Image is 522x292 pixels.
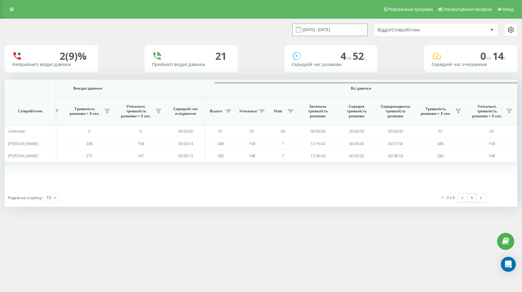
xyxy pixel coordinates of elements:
[504,54,506,61] span: c
[378,27,452,33] div: Відділ/Співробітник
[166,137,205,149] td: 00:00:14
[376,125,415,137] td: 00:00:00
[281,128,285,134] span: 43
[303,104,332,119] span: Загальна тривалість розмови
[208,109,224,114] span: Всього
[137,153,144,158] span: 147
[8,128,25,134] span: Unknown
[489,128,494,134] span: 50
[250,128,254,134] span: 50
[118,104,154,119] span: Унікальні, тривалість розмови > Х сек.
[166,125,205,137] td: 00:00:00
[86,153,93,158] span: 271
[86,141,93,146] span: 336
[437,153,444,158] span: 282
[437,141,444,146] span: 346
[137,141,144,146] span: 158
[337,150,376,162] td: 00:05:02
[67,106,103,116] span: Тривалість розмови > Х сек.
[353,49,366,63] span: 52
[364,54,366,61] span: c
[492,49,506,63] span: 14
[8,141,38,146] span: [PERSON_NAME]
[337,137,376,149] td: 00:04:43
[249,153,255,158] span: 148
[217,141,224,146] span: 346
[140,128,142,134] span: 0
[282,141,284,146] span: 7
[270,109,286,114] span: Нові
[376,150,415,162] td: 00:38:53
[387,7,433,12] span: Реферальна програма
[12,62,90,67] div: Неприйняті вхідні дзвінки
[501,257,516,272] div: Open Intercom Messenger
[342,104,371,119] span: Середня тривалість розмови
[298,150,337,162] td: 13:36:43
[218,128,223,134] span: 61
[503,7,514,12] span: Вихід
[282,153,284,158] span: 7
[215,50,227,62] div: 21
[171,106,200,116] span: Середній час очікування
[239,109,257,114] span: Унікальні
[444,7,492,12] span: Налаштування профілю
[480,49,492,63] span: 0
[298,125,337,137] td: 00:00:00
[376,137,415,149] td: 00:37:56
[223,86,499,91] span: Всі дзвінки
[432,62,510,67] div: Середній час очікування
[488,153,495,158] span: 148
[488,141,495,146] span: 158
[60,50,87,62] div: 2 (9)%
[8,195,42,200] span: Рядків на сторінці
[469,104,505,119] span: Унікальні, тривалість розмови > Х сек.
[88,128,90,134] span: 0
[346,54,353,61] span: хв
[152,62,230,67] div: Прийняті вхідні дзвінки
[486,54,492,61] span: хв
[438,128,443,134] span: 61
[217,153,224,158] span: 282
[441,194,455,200] div: 1 - 3 з 3
[418,106,454,116] span: Тривалість розмови > Х сек.
[341,49,353,63] span: 4
[166,150,205,162] td: 00:00:13
[292,62,370,67] div: Середній час розмови
[467,193,476,202] a: 1
[337,125,376,137] td: 00:00:00
[8,153,38,158] span: [PERSON_NAME]
[381,104,410,119] span: Середньоденна тривалість розмови
[249,141,255,146] span: 158
[10,109,50,114] span: Співробітник
[298,137,337,149] td: 13:16:42
[46,195,51,201] div: 10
